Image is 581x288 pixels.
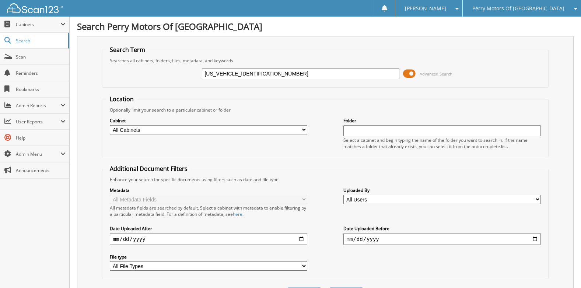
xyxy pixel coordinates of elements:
[16,119,60,125] span: User Reports
[544,253,581,288] iframe: Chat Widget
[7,3,63,13] img: scan123-logo-white.svg
[16,38,64,44] span: Search
[106,95,137,103] legend: Location
[16,167,66,173] span: Announcements
[110,254,307,260] label: File type
[106,57,544,64] div: Searches all cabinets, folders, files, metadata, and keywords
[16,21,60,28] span: Cabinets
[343,187,540,193] label: Uploaded By
[16,135,66,141] span: Help
[16,70,66,76] span: Reminders
[343,137,540,150] div: Select a cabinet and begin typing the name of the folder you want to search in. If the name match...
[77,20,574,32] h1: Search Perry Motors Of [GEOGRAPHIC_DATA]
[16,151,60,157] span: Admin Menu
[16,54,66,60] span: Scan
[405,6,446,11] span: [PERSON_NAME]
[16,86,66,92] span: Bookmarks
[106,165,191,173] legend: Additional Document Filters
[233,211,242,217] a: here
[110,233,307,245] input: start
[343,117,540,124] label: Folder
[110,205,307,217] div: All metadata fields are searched by default. Select a cabinet with metadata to enable filtering b...
[106,46,149,54] legend: Search Term
[106,107,544,113] div: Optionally limit your search to a particular cabinet or folder
[110,117,307,124] label: Cabinet
[16,102,60,109] span: Admin Reports
[420,71,452,77] span: Advanced Search
[110,225,307,232] label: Date Uploaded After
[106,176,544,183] div: Enhance your search for specific documents using filters such as date and file type.
[472,6,564,11] span: Perry Motors Of [GEOGRAPHIC_DATA]
[343,225,540,232] label: Date Uploaded Before
[343,233,540,245] input: end
[110,187,307,193] label: Metadata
